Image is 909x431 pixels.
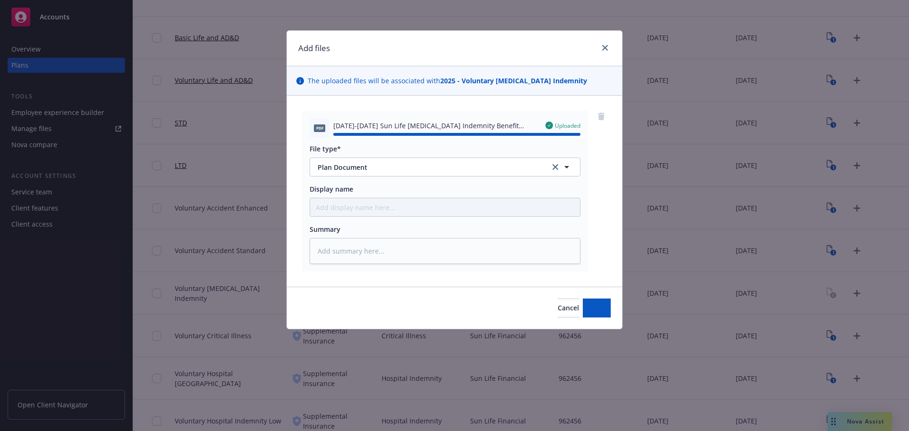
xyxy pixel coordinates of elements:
strong: 2025 - Voluntary [MEDICAL_DATA] Indemnity [440,76,587,85]
span: File type* [310,144,341,153]
button: Plan Documentclear selection [310,158,580,176]
span: The uploaded files will be associated with [308,76,587,86]
a: close [599,42,611,53]
span: Add files [583,303,611,312]
span: Cancel [558,303,579,312]
button: Cancel [558,299,579,317]
span: [DATE]-[DATE] Sun Life [MEDICAL_DATA] Indemnity Benefit Summary.pdf [333,121,538,131]
span: Uploaded [555,122,580,130]
button: Add files [583,299,611,317]
span: pdf [314,124,325,132]
span: Display name [310,185,353,194]
h1: Add files [298,42,330,54]
a: clear selection [550,161,561,173]
a: remove [596,111,607,122]
input: Add display name here... [310,198,580,216]
span: Summary [310,225,340,234]
span: Plan Document [318,162,537,172]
